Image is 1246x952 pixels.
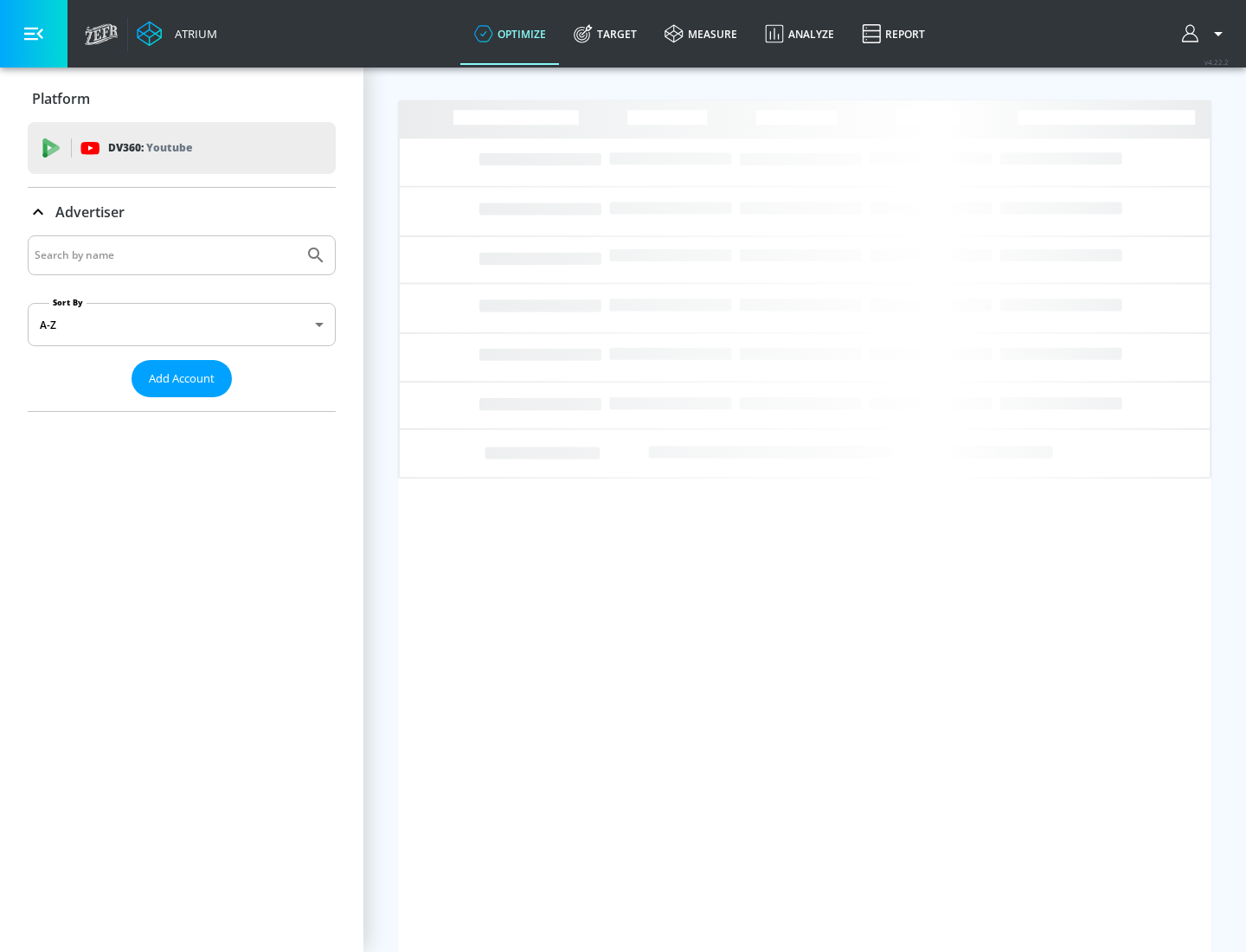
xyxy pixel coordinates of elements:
div: Advertiser [28,188,336,236]
button: Add Account [132,360,232,397]
div: A-Z [28,303,336,346]
p: Platform [32,89,90,108]
div: Platform [28,74,336,123]
p: Advertiser [55,203,125,222]
a: measure [651,3,751,65]
a: Atrium [137,21,217,47]
label: Sort By [49,297,87,308]
a: optimize [460,3,560,65]
a: Analyze [751,3,848,65]
a: Report [848,3,939,65]
div: DV360: Youtube [28,122,336,174]
div: Atrium [168,26,217,42]
nav: list of Advertiser [28,397,336,411]
div: Advertiser [28,235,336,411]
input: Search by name [35,244,297,267]
p: DV360: [108,138,192,158]
span: v 4.22.2 [1204,57,1229,67]
a: Target [560,3,651,65]
p: Youtube [146,138,192,157]
span: Add Account [149,369,215,389]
